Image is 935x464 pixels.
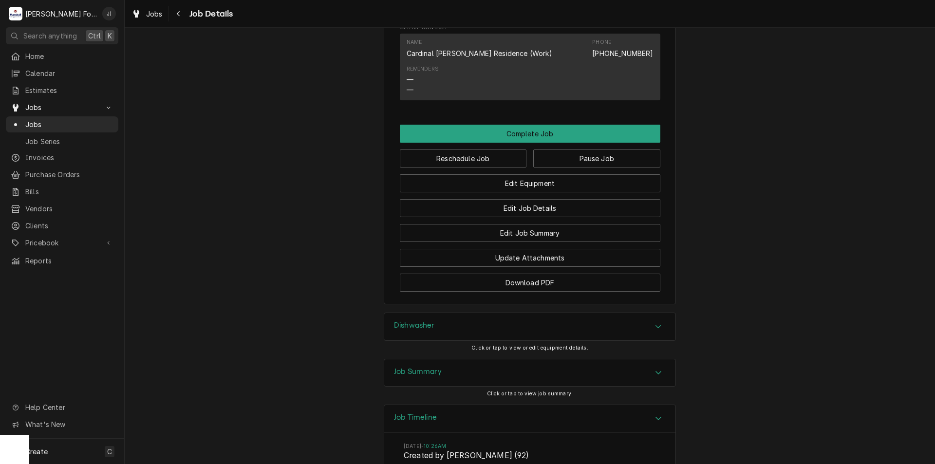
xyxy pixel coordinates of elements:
[102,7,116,20] div: Jeff Debigare (109)'s Avatar
[384,405,675,433] div: Accordion Header
[6,48,118,64] a: Home
[400,217,660,242] div: Button Group Row
[25,221,113,231] span: Clients
[108,31,112,41] span: K
[400,192,660,217] div: Button Group Row
[25,169,113,180] span: Purchase Orders
[25,204,113,214] span: Vendors
[25,152,113,163] span: Invoices
[400,267,660,292] div: Button Group Row
[400,24,660,104] div: Client Contact
[25,256,113,266] span: Reports
[6,167,118,183] a: Purchase Orders
[6,149,118,166] a: Invoices
[384,405,675,433] button: Accordion Details Expand Trigger
[25,85,113,95] span: Estimates
[6,253,118,269] a: Reports
[400,24,660,32] span: Client Contact
[25,119,113,130] span: Jobs
[471,345,588,351] span: Click or tap to view or edit equipment details.
[128,6,167,22] a: Jobs
[400,125,660,143] div: Button Group Row
[400,242,660,267] div: Button Group Row
[404,450,656,464] span: Event String
[23,31,77,41] span: Search anything
[25,419,112,429] span: What's New
[400,125,660,143] button: Complete Job
[400,224,660,242] button: Edit Job Summary
[9,7,22,20] div: Marshall Food Equipment Service's Avatar
[407,74,413,85] div: —
[394,321,435,330] h3: Dishwasher
[6,116,118,132] a: Jobs
[394,413,437,422] h3: Job Timeline
[400,34,660,105] div: Client Contact List
[384,359,676,387] div: Job Summary
[407,38,552,58] div: Name
[187,7,233,20] span: Job Details
[146,9,163,19] span: Jobs
[102,7,116,20] div: J(
[107,446,112,457] span: C
[25,447,48,456] span: Create
[25,68,113,78] span: Calendar
[171,6,187,21] button: Navigate back
[25,186,113,197] span: Bills
[592,49,653,57] a: [PHONE_NUMBER]
[400,149,527,167] button: Reschedule Job
[6,65,118,81] a: Calendar
[592,38,611,46] div: Phone
[25,102,99,112] span: Jobs
[407,65,439,95] div: Reminders
[400,167,660,192] div: Button Group Row
[407,85,413,95] div: —
[400,125,660,292] div: Button Group
[400,199,660,217] button: Edit Job Details
[407,65,439,73] div: Reminders
[394,367,442,376] h3: Job Summary
[25,402,112,412] span: Help Center
[25,51,113,61] span: Home
[533,149,660,167] button: Pause Job
[400,174,660,192] button: Edit Equipment
[88,31,101,41] span: Ctrl
[25,238,99,248] span: Pricebook
[6,235,118,251] a: Go to Pricebook
[6,399,118,415] a: Go to Help Center
[384,313,676,341] div: Dishwasher
[25,9,97,19] div: [PERSON_NAME] Food Equipment Service
[9,7,22,20] div: M
[424,443,446,449] em: 10:26AM
[6,82,118,98] a: Estimates
[487,390,573,397] span: Click or tap to view job summary.
[400,143,660,167] div: Button Group Row
[384,359,675,387] button: Accordion Details Expand Trigger
[592,38,653,58] div: Phone
[25,136,113,147] span: Job Series
[407,48,552,58] div: Cardinal [PERSON_NAME] Residence (Work)
[6,99,118,115] a: Go to Jobs
[400,274,660,292] button: Download PDF
[6,133,118,149] a: Job Series
[400,34,660,100] div: Contact
[6,184,118,200] a: Bills
[6,218,118,234] a: Clients
[400,249,660,267] button: Update Attachments
[6,416,118,432] a: Go to What's New
[6,201,118,217] a: Vendors
[384,313,675,340] div: Accordion Header
[407,38,422,46] div: Name
[6,27,118,44] button: Search anythingCtrlK
[384,313,675,340] button: Accordion Details Expand Trigger
[384,359,675,387] div: Accordion Header
[404,443,656,450] span: Timestamp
